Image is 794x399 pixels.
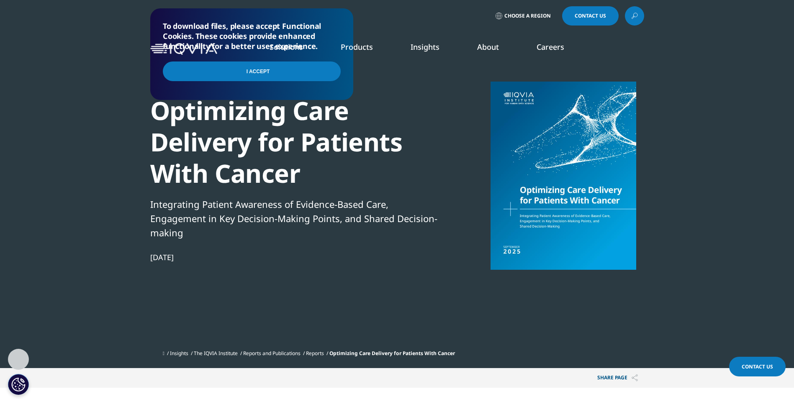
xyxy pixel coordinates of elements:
img: Share PAGE [632,374,638,381]
img: IQVIA Healthcare Information Technology and Pharma Clinical Research Company [150,43,217,55]
div: Optimizing Care Delivery for Patients With Cancer [150,95,437,189]
a: Contact Us [729,357,786,376]
div: Integrating Patient Awareness of Evidence-Based Care, Engagement in Key Decision-Making Points, a... [150,197,437,240]
a: Contact Us [562,6,619,26]
span: Contact Us [575,13,606,18]
p: Share PAGE [591,368,644,388]
nav: Primary [221,29,644,69]
a: Reports and Publications [243,350,301,357]
span: Optimizing Care Delivery for Patients With Cancer [329,350,455,357]
a: Insights [170,350,188,357]
span: Contact Us [742,363,773,370]
button: Cookie Settings [8,374,29,395]
span: Choose a Region [504,13,551,19]
a: Solutions [270,42,303,52]
input: I Accept [163,61,341,81]
a: Products [341,42,373,52]
a: The IQVIA Institute [194,350,238,357]
a: Reports [306,350,324,357]
a: Insights [411,42,439,52]
button: Share PAGEShare PAGE [591,368,644,388]
a: About [477,42,499,52]
a: Careers [537,42,564,52]
div: [DATE] [150,252,437,262]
